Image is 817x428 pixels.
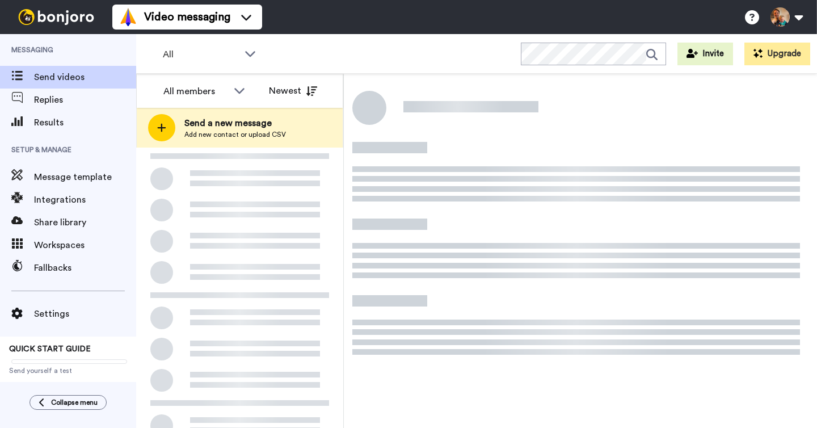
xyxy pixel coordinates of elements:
span: QUICK START GUIDE [9,345,91,353]
span: Video messaging [144,9,230,25]
span: Send videos [34,70,136,84]
span: Replies [34,93,136,107]
span: Message template [34,170,136,184]
span: Integrations [34,193,136,207]
button: Invite [677,43,733,65]
button: Upgrade [744,43,810,65]
span: Fallbacks [34,261,136,275]
button: Newest [260,79,326,102]
span: Collapse menu [51,398,98,407]
span: Add new contact or upload CSV [184,130,286,139]
span: Send a new message [184,116,286,130]
span: All [163,48,239,61]
span: Settings [34,307,136,321]
span: Send yourself a test [9,366,127,375]
span: Share library [34,216,136,229]
img: bj-logo-header-white.svg [14,9,99,25]
span: Results [34,116,136,129]
button: Collapse menu [30,395,107,410]
img: vm-color.svg [119,8,137,26]
span: Workspaces [34,238,136,252]
div: All members [163,85,228,98]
